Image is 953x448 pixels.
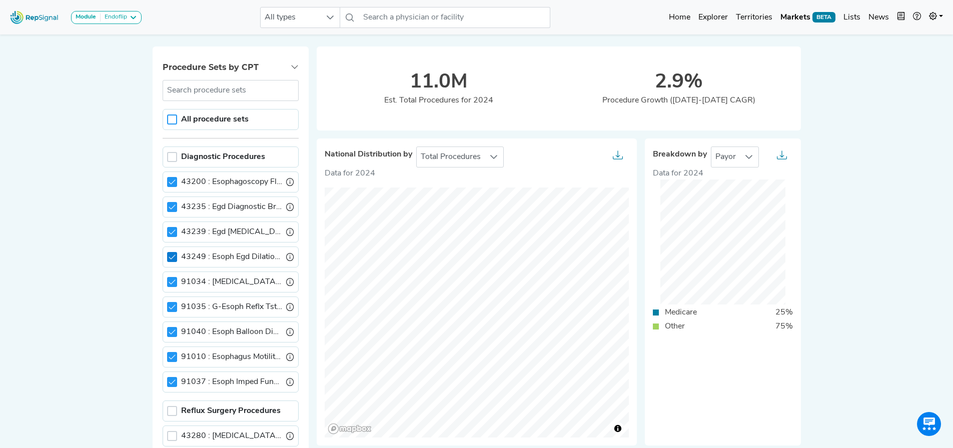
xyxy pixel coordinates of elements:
[325,187,629,437] canvas: Map
[181,251,282,263] label: Esoph Egd Dilation <30 Mm
[839,7,864,27] a: Lists
[659,320,691,332] div: Other
[325,167,629,179] p: Data for 2024
[163,80,299,101] input: Search procedure sets
[181,405,281,417] label: Reflux Surgery Procedures
[181,113,249,125] label: All procedure sets
[665,7,694,27] a: Home
[319,70,559,94] div: 11.0M
[653,150,707,159] span: Breakdown by
[864,7,893,27] a: News
[694,7,732,27] a: Explorer
[769,306,799,318] div: 25%
[417,147,485,167] span: Total Procedures
[384,96,493,104] span: Est. Total Procedures for 2024
[615,423,621,434] span: Toggle attribution
[76,14,96,20] strong: Module
[325,150,412,159] span: National Distribution by
[602,96,755,104] span: Procedure Growth ([DATE]-[DATE] CAGR)
[181,176,282,188] label: Esophagoscopy Flexible Brush
[181,201,282,213] label: Egd Diagnostic Brush Wash
[732,7,776,27] a: Territories
[711,147,740,167] span: Payor
[659,306,703,318] div: Medicare
[776,7,839,27] a: MarketsBETA
[559,70,799,94] div: 2.9%
[153,54,309,80] button: Procedure Sets by CPT
[181,351,282,363] label: Esophagus Motility Study
[71,11,142,24] button: ModuleEndoflip
[181,326,282,338] label: Esoph Balloon Distension Tst
[101,13,127,21] div: Endoflip
[261,7,321,27] span: All types
[812,12,835,22] span: BETA
[359,7,550,28] input: Search a physician or facility
[181,151,265,163] label: Diagnostic Procedures
[181,276,282,288] label: Gastroesophageal Reflux Test
[328,423,372,434] a: Mapbox logo
[893,7,909,27] button: Intel Book
[181,301,282,313] label: G-Esoph Reflx Tst W/Electrod
[181,376,282,388] label: Esoph Imped Function Test
[181,226,282,238] label: Egd Biopsy Single/Multiple
[181,430,282,442] label: Laparoscopy Fundoplasty
[163,62,259,72] span: Procedure Sets by CPT
[607,147,629,167] button: Export as...
[653,167,793,179] div: Data for 2024
[769,320,799,332] div: 75%
[771,147,793,167] button: Export as...
[612,422,624,434] button: Toggle attribution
